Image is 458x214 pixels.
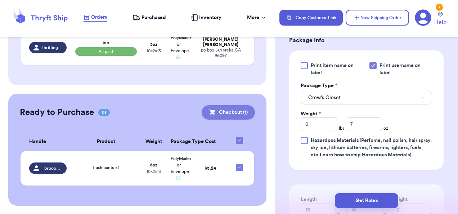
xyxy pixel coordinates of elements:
[308,94,341,101] span: Crew's Closet
[91,14,107,21] span: Orders
[133,14,166,21] a: Purchased
[29,138,46,146] span: Handle
[380,62,432,76] span: Print username on label
[150,42,157,46] strong: 5 oz
[205,166,216,170] span: $ 5.24
[289,36,444,45] h3: Package Info
[150,163,157,167] strong: 5 oz
[335,193,398,208] button: Get Rates
[93,165,119,170] span: track pants
[279,10,343,26] button: Copy Customer Link
[301,110,321,117] label: Weight
[202,105,255,120] button: Checkout (1)
[346,10,409,26] button: New Shipping Order
[98,109,110,116] span: 01
[434,18,446,27] span: Help
[301,91,432,104] button: Crew's Closet
[311,62,365,76] span: Print item name on label
[311,138,432,157] span: (Perfume, nail polish, hair spray, dry ice, lithium batteries, firearms, lighters, fuels, etc. )
[20,107,94,118] h2: Ready to Purchase
[339,125,344,131] span: lbs
[103,40,109,45] span: tee
[166,133,192,151] th: Package Type
[42,45,62,50] span: thriftingwithtates
[199,14,221,21] span: Inventory
[311,138,359,143] span: Hazardous Materials
[196,48,246,58] div: po box 501 yreka , CA 96097
[247,14,266,21] div: More
[320,152,410,157] a: Learn how to ship Hazardous Materials
[141,133,166,151] th: Weight
[147,49,161,53] span: 10 x 2 x 13
[415,9,431,26] a: 2
[84,14,107,22] a: Orders
[115,165,119,170] span: + 1
[71,133,142,151] th: Product
[75,47,137,56] span: All paid
[142,14,166,21] span: Purchased
[436,4,443,11] div: 2
[42,165,62,171] span: _broookieeeee_
[147,169,161,174] span: 10 x 2 x 13
[434,12,446,27] a: Help
[196,37,246,48] div: [PERSON_NAME] [PERSON_NAME]
[383,125,388,131] span: oz
[301,82,337,89] label: Package Type
[171,156,191,180] span: PolyMailer or Envelope ✉️
[191,14,221,21] a: Inventory
[192,133,229,151] th: Cost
